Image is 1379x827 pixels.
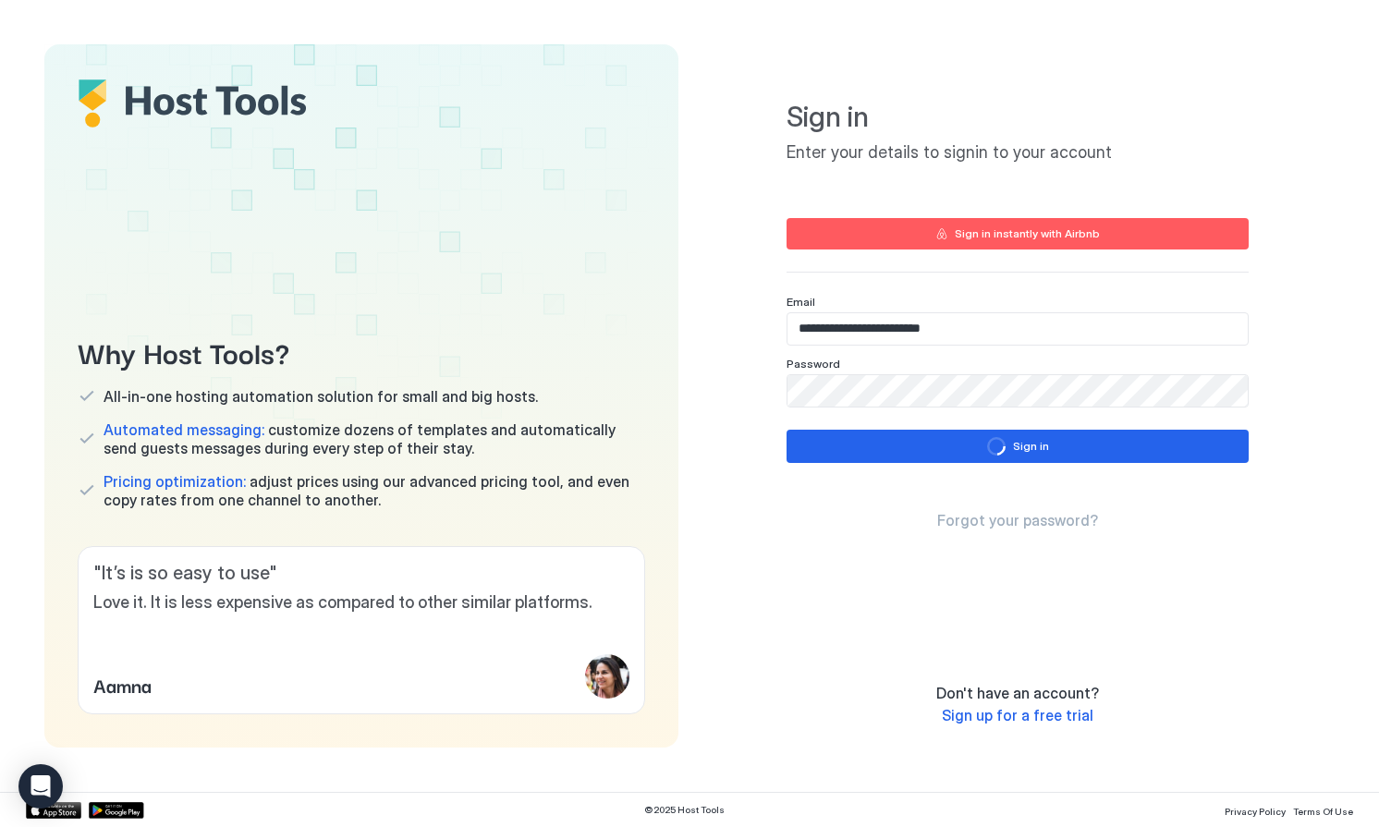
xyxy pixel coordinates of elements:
[78,331,645,372] span: Why Host Tools?
[936,684,1099,702] span: Don't have an account?
[787,142,1249,164] span: Enter your details to signin to your account
[104,472,246,491] span: Pricing optimization:
[26,802,81,819] a: App Store
[955,225,1100,242] div: Sign in instantly with Airbnb
[787,218,1249,249] button: Sign in instantly with Airbnb
[89,802,144,819] a: Google Play Store
[942,706,1093,725] a: Sign up for a free trial
[104,420,645,457] span: customize dozens of templates and automatically send guests messages during every step of their s...
[937,511,1098,530] a: Forgot your password?
[787,313,1248,345] input: Input Field
[787,357,840,371] span: Password
[787,100,1249,135] span: Sign in
[93,592,629,614] span: Love it. It is less expensive as compared to other similar platforms.
[104,420,264,439] span: Automated messaging:
[1013,438,1049,455] div: Sign in
[1293,800,1353,820] a: Terms Of Use
[104,387,538,406] span: All-in-one hosting automation solution for small and big hosts.
[787,295,815,309] span: Email
[18,764,63,809] div: Open Intercom Messenger
[1225,800,1286,820] a: Privacy Policy
[987,437,1006,456] div: loading
[1293,806,1353,817] span: Terms Of Use
[104,472,645,509] span: adjust prices using our advanced pricing tool, and even copy rates from one channel to another.
[93,562,629,585] span: " It’s is so easy to use "
[787,430,1249,463] button: loadingSign in
[1225,806,1286,817] span: Privacy Policy
[787,375,1248,407] input: Input Field
[93,671,152,699] span: Aamna
[585,654,629,699] div: profile
[644,804,725,816] span: © 2025 Host Tools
